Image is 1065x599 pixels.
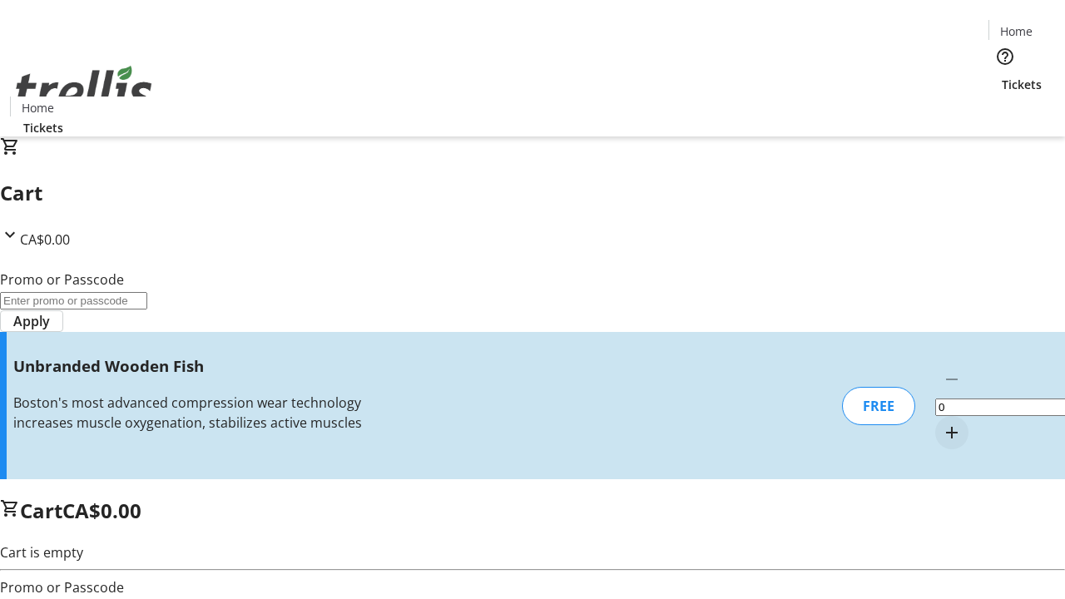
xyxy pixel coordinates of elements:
span: Tickets [23,119,63,136]
span: CA$0.00 [20,230,70,249]
img: Orient E2E Organization m8b8QOTwRL's Logo [10,47,158,131]
span: Home [22,99,54,116]
button: Help [988,40,1022,73]
span: Home [1000,22,1033,40]
h3: Unbranded Wooden Fish [13,354,377,378]
div: FREE [842,387,915,425]
a: Home [11,99,64,116]
button: Increment by one [935,416,968,449]
span: Apply [13,311,50,331]
a: Tickets [10,119,77,136]
span: CA$0.00 [62,497,141,524]
div: Boston's most advanced compression wear technology increases muscle oxygenation, stabilizes activ... [13,393,377,433]
button: Cart [988,93,1022,126]
a: Tickets [988,76,1055,93]
a: Home [989,22,1043,40]
span: Tickets [1002,76,1042,93]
